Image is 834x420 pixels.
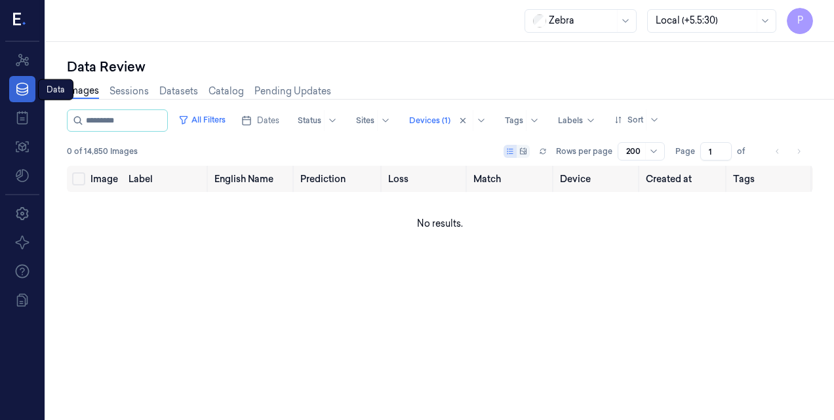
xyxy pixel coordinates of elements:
span: Page [675,145,695,157]
span: 0 of 14,850 Images [67,145,138,157]
nav: pagination [768,142,808,161]
th: Label [123,166,209,192]
span: of [737,145,758,157]
th: Image [85,166,123,192]
td: No results. [67,192,813,255]
a: Images [67,84,99,99]
th: Device [555,166,641,192]
a: Datasets [159,85,198,98]
a: Sessions [109,85,149,98]
th: Prediction [295,166,383,192]
th: Tags [728,166,813,192]
div: Data Review [67,58,813,76]
button: All Filters [173,109,231,130]
th: Loss [383,166,468,192]
a: Pending Updates [254,85,331,98]
span: Dates [257,115,279,126]
button: P [787,8,813,34]
th: Match [468,166,554,192]
a: Catalog [208,85,244,98]
button: Select all [72,172,85,185]
th: English Name [209,166,296,192]
button: Dates [236,110,285,131]
p: Rows per page [556,145,612,157]
th: Created at [641,166,727,192]
div: Data [38,79,73,100]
